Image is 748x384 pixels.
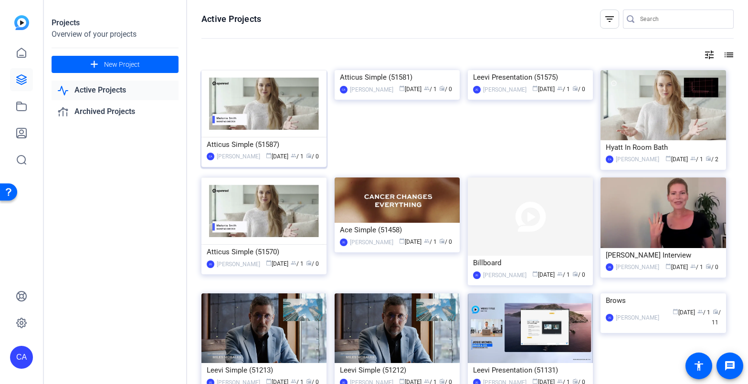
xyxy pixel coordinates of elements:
span: [DATE] [532,86,555,93]
div: Atticus Simple (51570) [207,245,321,259]
span: / 0 [572,271,585,278]
mat-icon: tune [704,49,715,61]
div: [PERSON_NAME] [217,152,260,161]
span: calendar_today [665,263,671,269]
span: / 2 [706,156,718,163]
span: group [557,378,563,384]
div: Projects [52,17,179,29]
input: Search [640,13,726,25]
mat-icon: filter_list [604,13,615,25]
span: / 1 [424,86,437,93]
span: group [291,260,296,266]
span: / 11 [712,309,721,326]
span: [DATE] [673,309,695,316]
div: [PERSON_NAME] [616,262,659,272]
div: CA [340,86,348,93]
span: [DATE] [665,156,688,163]
span: [DATE] [665,264,688,270]
span: / 0 [572,86,585,93]
div: [PERSON_NAME] [483,85,527,94]
span: radio [713,309,718,314]
span: group [424,238,430,244]
div: [PERSON_NAME] [483,270,527,280]
mat-icon: message [724,360,736,372]
div: [PERSON_NAME] [616,313,659,322]
span: [DATE] [266,153,288,160]
div: JG [473,86,481,93]
span: calendar_today [673,309,678,314]
div: JG [207,260,214,268]
span: radio [439,85,445,91]
a: Active Projects [52,81,179,100]
span: / 1 [697,309,710,316]
span: / 0 [439,239,452,245]
div: [PERSON_NAME] [350,238,393,247]
span: radio [439,238,445,244]
span: / 1 [557,271,570,278]
span: / 0 [306,153,319,160]
div: Hyatt In Room Bath [606,140,720,155]
button: New Project [52,56,179,73]
span: [DATE] [266,260,288,267]
span: calendar_today [266,260,272,266]
div: Leevi Presentation (51131) [473,363,588,377]
span: radio [706,263,711,269]
div: Leevi Presentation (51575) [473,70,588,84]
span: group [424,85,430,91]
span: [DATE] [399,239,421,245]
mat-icon: list [722,49,734,61]
img: blue-gradient.svg [14,15,29,30]
span: group [424,378,430,384]
div: CA [606,156,613,163]
span: group [557,271,563,277]
div: Leevi Simple (51212) [340,363,454,377]
span: group [557,85,563,91]
span: calendar_today [532,378,538,384]
span: radio [572,271,578,277]
span: radio [306,260,312,266]
div: JG [473,271,481,279]
span: calendar_today [399,85,405,91]
div: [PERSON_NAME] [350,85,393,94]
div: Overview of your projects [52,29,179,40]
span: calendar_today [266,153,272,158]
span: radio [706,156,711,161]
div: Atticus Simple (51581) [340,70,454,84]
div: Billboard [473,256,588,270]
mat-icon: accessibility [693,360,705,372]
span: / 1 [291,260,304,267]
mat-icon: add [88,59,100,71]
div: [PERSON_NAME] Interview [606,248,720,262]
div: Leevi Simple (51213) [207,363,321,377]
span: / 1 [424,239,437,245]
span: [DATE] [399,86,421,93]
span: [DATE] [532,271,555,278]
span: / 0 [306,260,319,267]
div: [PERSON_NAME] [616,155,659,164]
span: New Project [104,60,140,70]
span: calendar_today [399,238,405,244]
span: radio [439,378,445,384]
span: calendar_today [532,85,538,91]
span: group [291,153,296,158]
span: group [690,263,696,269]
div: Brows [606,293,720,308]
span: radio [306,378,312,384]
div: JG [606,263,613,271]
div: JG [606,314,613,322]
span: / 0 [439,86,452,93]
span: / 0 [706,264,718,270]
div: CA [207,153,214,160]
div: [PERSON_NAME] [217,259,260,269]
span: group [697,309,703,314]
span: radio [572,85,578,91]
span: / 1 [557,86,570,93]
h1: Active Projects [201,13,261,25]
span: calendar_today [266,378,272,384]
span: calendar_today [665,156,671,161]
span: group [690,156,696,161]
div: Atticus Simple (51587) [207,137,321,152]
span: / 1 [690,156,703,163]
span: calendar_today [399,378,405,384]
div: Ace Simple (51458) [340,223,454,237]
